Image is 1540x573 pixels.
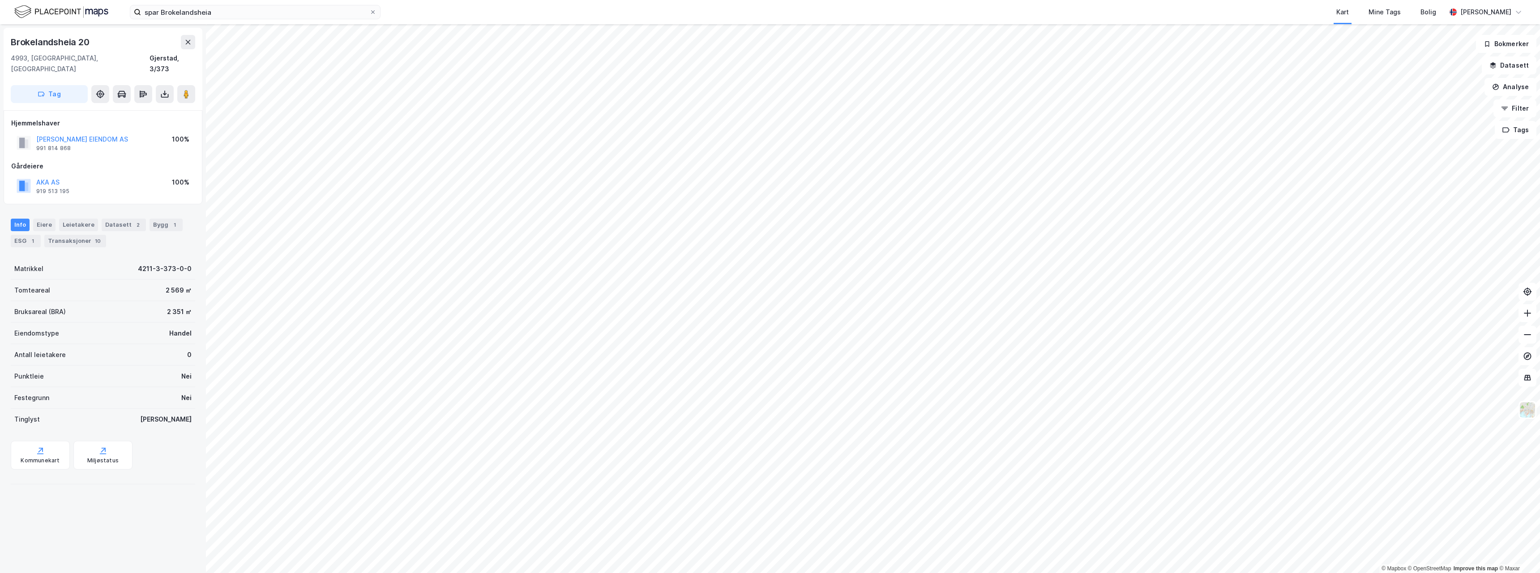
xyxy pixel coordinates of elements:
button: Filter [1493,99,1536,117]
div: ESG [11,235,41,247]
div: Eiere [33,219,56,231]
div: Handel [169,328,192,339]
img: logo.f888ab2527a4732fd821a326f86c7f29.svg [14,4,108,20]
div: Eiendomstype [14,328,59,339]
div: Matrikkel [14,263,43,274]
div: 100% [172,177,189,188]
div: Gårdeiere [11,161,195,172]
div: Kontrollprogram for chat [1495,530,1540,573]
div: 1 [28,237,37,246]
div: Festegrunn [14,392,49,403]
a: Improve this map [1454,565,1498,572]
div: Mine Tags [1369,7,1401,17]
img: Z [1519,401,1536,418]
div: 991 814 868 [36,145,71,152]
button: Tag [11,85,88,103]
div: 4993, [GEOGRAPHIC_DATA], [GEOGRAPHIC_DATA] [11,53,150,74]
div: Kommunekart [21,457,60,464]
div: 0 [187,349,192,360]
div: Transaksjoner [44,235,106,247]
div: Gjerstad, 3/373 [150,53,195,74]
div: [PERSON_NAME] [140,414,192,425]
div: 10 [93,237,103,246]
div: Hjemmelshaver [11,118,195,129]
input: Søk på adresse, matrikkel, gårdeiere, leietakere eller personer [141,5,369,19]
div: Tomteareal [14,285,50,296]
div: 100% [172,134,189,145]
div: 919 513 195 [36,188,69,195]
div: Punktleie [14,371,44,382]
button: Bokmerker [1476,35,1536,53]
button: Datasett [1482,56,1536,74]
div: Miljøstatus [87,457,119,464]
button: Analyse [1484,78,1536,96]
div: Nei [181,371,192,382]
div: 2 [133,220,142,229]
div: 1 [170,220,179,229]
div: Datasett [102,219,146,231]
div: Bolig [1420,7,1436,17]
button: Tags [1495,121,1536,139]
div: Antall leietakere [14,349,66,360]
div: 2 351 ㎡ [167,306,192,317]
a: OpenStreetMap [1408,565,1451,572]
div: Nei [181,392,192,403]
div: 2 569 ㎡ [166,285,192,296]
div: Bruksareal (BRA) [14,306,66,317]
a: Mapbox [1382,565,1406,572]
div: Bygg [150,219,183,231]
div: Leietakere [59,219,98,231]
div: Kart [1336,7,1349,17]
div: Brokelandsheia 20 [11,35,91,49]
iframe: Chat Widget [1495,530,1540,573]
div: 4211-3-373-0-0 [138,263,192,274]
div: Info [11,219,30,231]
div: Tinglyst [14,414,40,425]
div: [PERSON_NAME] [1460,7,1511,17]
